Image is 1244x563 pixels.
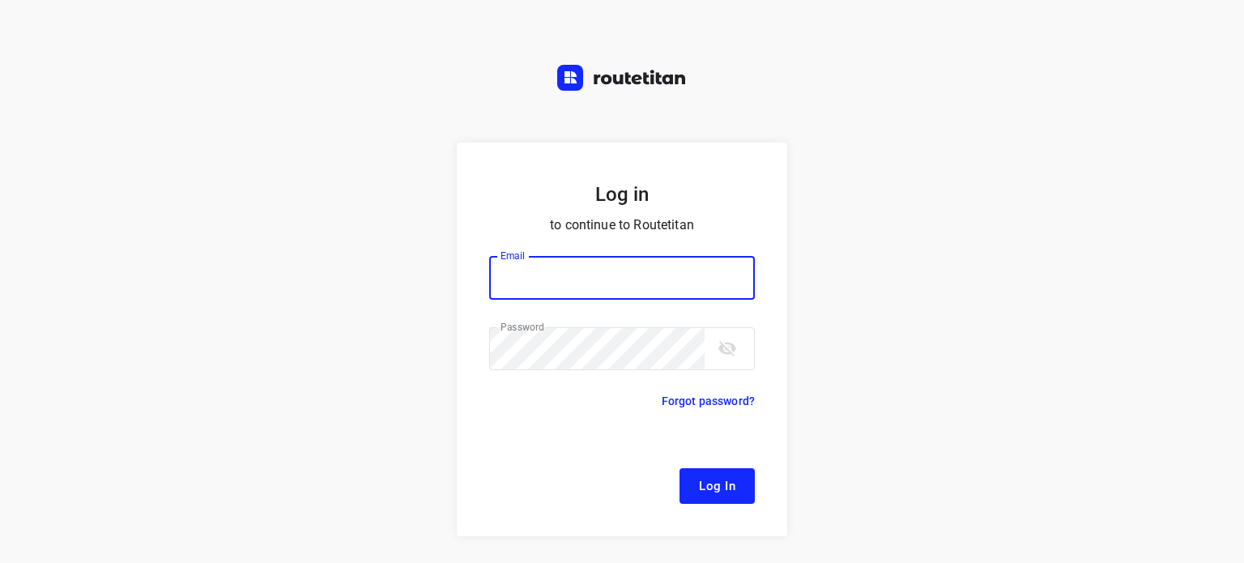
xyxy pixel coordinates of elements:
[662,391,755,411] p: Forgot password?
[699,476,735,497] span: Log In
[711,332,743,365] button: toggle password visibility
[489,214,755,237] p: to continue to Routetitan
[489,181,755,207] h5: Log in
[680,468,755,504] button: Log In
[557,65,687,91] img: Routetitan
